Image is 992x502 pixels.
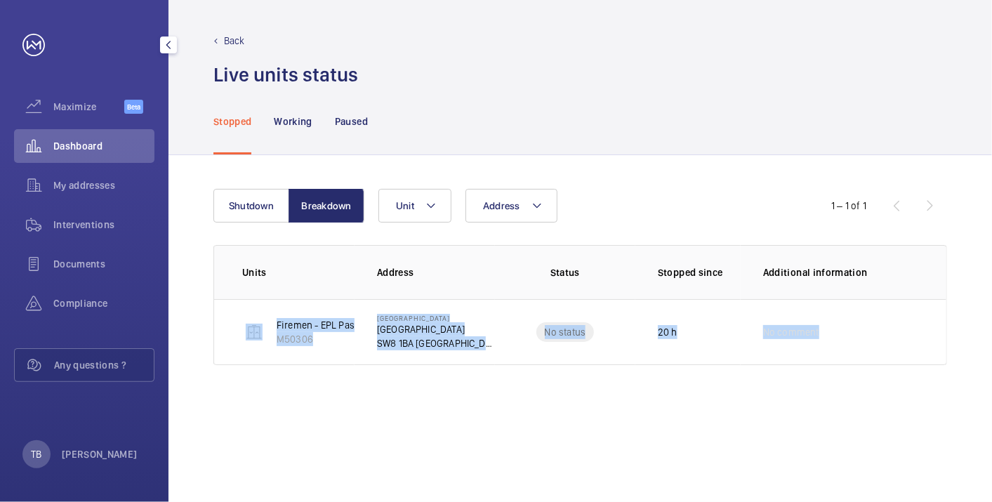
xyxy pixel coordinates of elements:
[277,332,402,346] p: M50306
[378,189,451,223] button: Unit
[763,265,918,279] p: Additional information
[53,178,154,192] span: My addresses
[242,265,355,279] p: Units
[377,322,495,336] p: [GEOGRAPHIC_DATA]
[124,100,143,114] span: Beta
[31,447,41,461] p: TB
[465,189,557,223] button: Address
[377,336,495,350] p: SW8 1BA [GEOGRAPHIC_DATA]
[224,34,245,48] p: Back
[62,447,138,461] p: [PERSON_NAME]
[377,265,495,279] p: Address
[545,325,586,339] p: No status
[213,114,251,128] p: Stopped
[396,200,414,211] span: Unit
[53,139,154,153] span: Dashboard
[483,200,520,211] span: Address
[53,100,124,114] span: Maximize
[53,257,154,271] span: Documents
[505,265,626,279] p: Status
[277,318,402,332] p: Firemen - EPL Passenger Lift
[213,62,358,88] h1: Live units status
[213,189,289,223] button: Shutdown
[53,296,154,310] span: Compliance
[658,325,677,339] p: 20 h
[658,265,741,279] p: Stopped since
[54,358,154,372] span: Any questions ?
[377,314,495,322] p: [GEOGRAPHIC_DATA]
[289,189,364,223] button: Breakdown
[763,325,819,339] span: No comment
[335,114,368,128] p: Paused
[831,199,866,213] div: 1 – 1 of 1
[53,218,154,232] span: Interventions
[246,324,263,341] img: elevator.svg
[274,114,312,128] p: Working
